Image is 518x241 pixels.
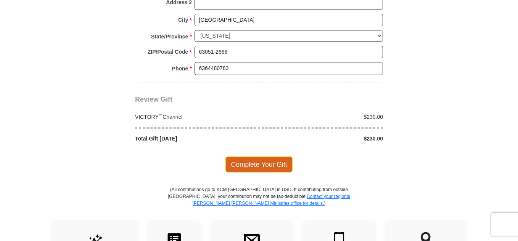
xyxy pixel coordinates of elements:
p: (All contributions go to KCM [GEOGRAPHIC_DATA] in USD. If contributing from outside [GEOGRAPHIC_D... [167,186,351,220]
strong: State/Province [151,31,188,42]
strong: City [178,14,188,25]
div: VICTORY Channel [131,113,259,121]
span: Complete Your Gift [225,156,293,172]
strong: Phone [172,63,188,74]
div: $230.00 [259,113,387,121]
strong: ZIP/Postal Code [148,46,188,57]
div: Total Gift [DATE] [131,135,259,143]
a: Contact your regional [PERSON_NAME] [PERSON_NAME] Ministries office for details. [192,194,350,206]
sup: ™ [159,113,163,117]
span: Review Gift [135,96,172,103]
div: $230.00 [259,135,387,143]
